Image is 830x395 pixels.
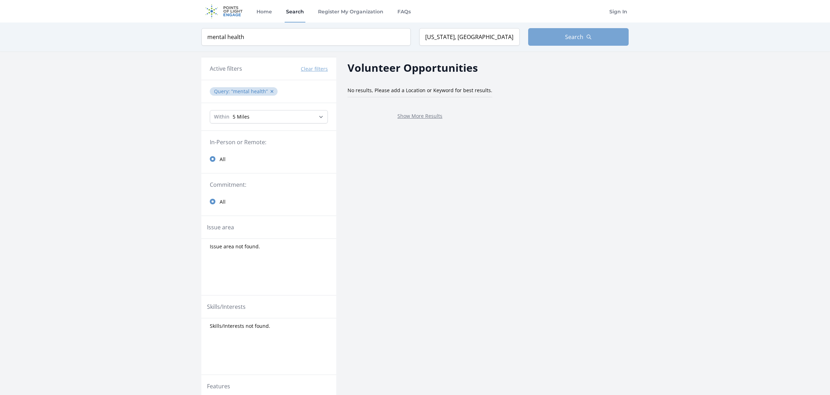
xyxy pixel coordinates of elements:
[210,323,270,330] span: Skills/Interests not found.
[214,88,231,95] span: Query :
[210,138,328,146] legend: In-Person or Remote:
[210,243,260,250] span: Issue area not found.
[210,180,328,189] legend: Commitment:
[419,28,520,46] input: Location
[231,88,268,95] q: mental health
[207,223,234,231] legend: Issue area
[210,110,328,123] select: Search Radius
[348,87,492,94] span: No results, Please add a Location or Keyword for best results.
[201,28,411,46] input: Keyword
[348,60,478,76] h2: Volunteer Opportunities
[270,88,274,95] button: ✕
[301,65,328,72] button: Clear filters
[565,33,583,41] span: Search
[220,198,226,205] span: All
[528,28,629,46] button: Search
[220,156,226,163] span: All
[207,302,246,311] legend: Skills/Interests
[397,113,442,119] a: Show More Results
[201,152,336,166] a: All
[201,195,336,209] a: All
[207,382,230,390] legend: Features
[210,64,242,73] h3: Active filters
